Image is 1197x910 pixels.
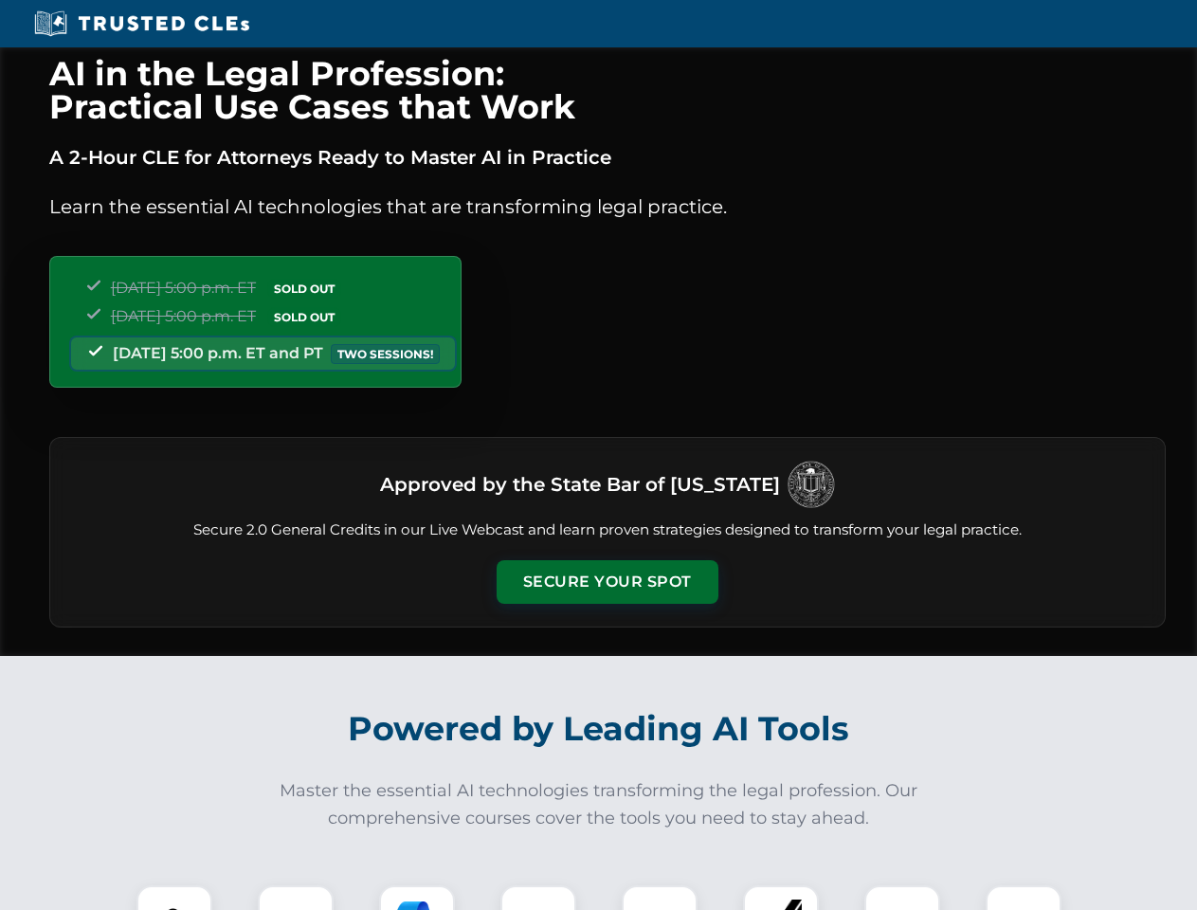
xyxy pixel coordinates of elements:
p: A 2-Hour CLE for Attorneys Ready to Master AI in Practice [49,142,1166,173]
h2: Powered by Leading AI Tools [74,696,1124,762]
span: [DATE] 5:00 p.m. ET [111,279,256,297]
p: Secure 2.0 General Credits in our Live Webcast and learn proven strategies designed to transform ... [73,519,1142,541]
button: Secure Your Spot [497,560,718,604]
span: SOLD OUT [267,307,341,327]
h3: Approved by the State Bar of [US_STATE] [380,467,780,501]
span: SOLD OUT [267,279,341,299]
img: Trusted CLEs [28,9,255,38]
span: [DATE] 5:00 p.m. ET [111,307,256,325]
h1: AI in the Legal Profession: Practical Use Cases that Work [49,57,1166,123]
p: Learn the essential AI technologies that are transforming legal practice. [49,191,1166,222]
p: Master the essential AI technologies transforming the legal profession. Our comprehensive courses... [267,777,931,832]
img: Logo [788,461,835,508]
